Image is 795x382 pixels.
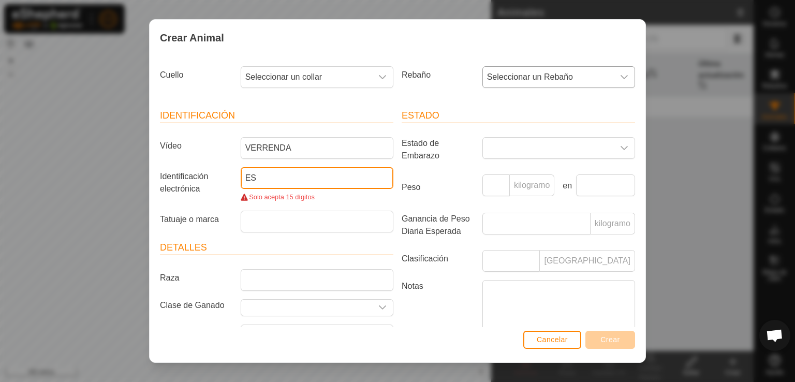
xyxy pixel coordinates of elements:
span: 1431524635 [241,67,372,87]
div: disparador desplegable [372,300,393,316]
font: Notas [402,282,423,290]
font: Estado de Embarazo [402,139,439,160]
font: Solo acepta 15 dígitos [249,193,315,201]
font: Vídeo [160,141,182,150]
font: Seleccionar un Rebaño [487,72,573,81]
font: Raza [160,273,179,282]
font: Estado [402,110,439,121]
button: Cancelar [523,331,581,349]
font: Tatuaje o marca [160,215,219,224]
span: VACAS NAVE [483,67,614,87]
font: Cancelar [537,335,568,344]
font: Seleccionar un collar [245,72,322,81]
font: Detalles [160,242,207,253]
font: Cuello [160,70,183,79]
font: Crear Animal [160,32,224,43]
font: Ganancia de Peso Diaria Esperada [402,214,470,236]
font: Crear [600,335,620,344]
font: kilogramo [514,181,550,189]
font: Clasificación [402,254,448,263]
div: disparador desplegable [614,67,635,87]
font: en [563,181,572,190]
font: kilogramo [595,219,630,228]
a: Chat abierto [759,320,790,351]
font: Identificación electrónica [160,172,208,193]
font: Identificación [160,110,235,121]
font: Peso [402,183,420,192]
font: Clase de Ganado [160,301,225,310]
button: Crear [585,331,635,349]
font: Rebaño [402,70,431,79]
font: [GEOGRAPHIC_DATA] [544,256,630,265]
input: Seleccione o ingrese una Clase de Ganado [241,300,372,316]
div: disparador desplegable [372,67,393,87]
div: disparador desplegable [614,138,635,158]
